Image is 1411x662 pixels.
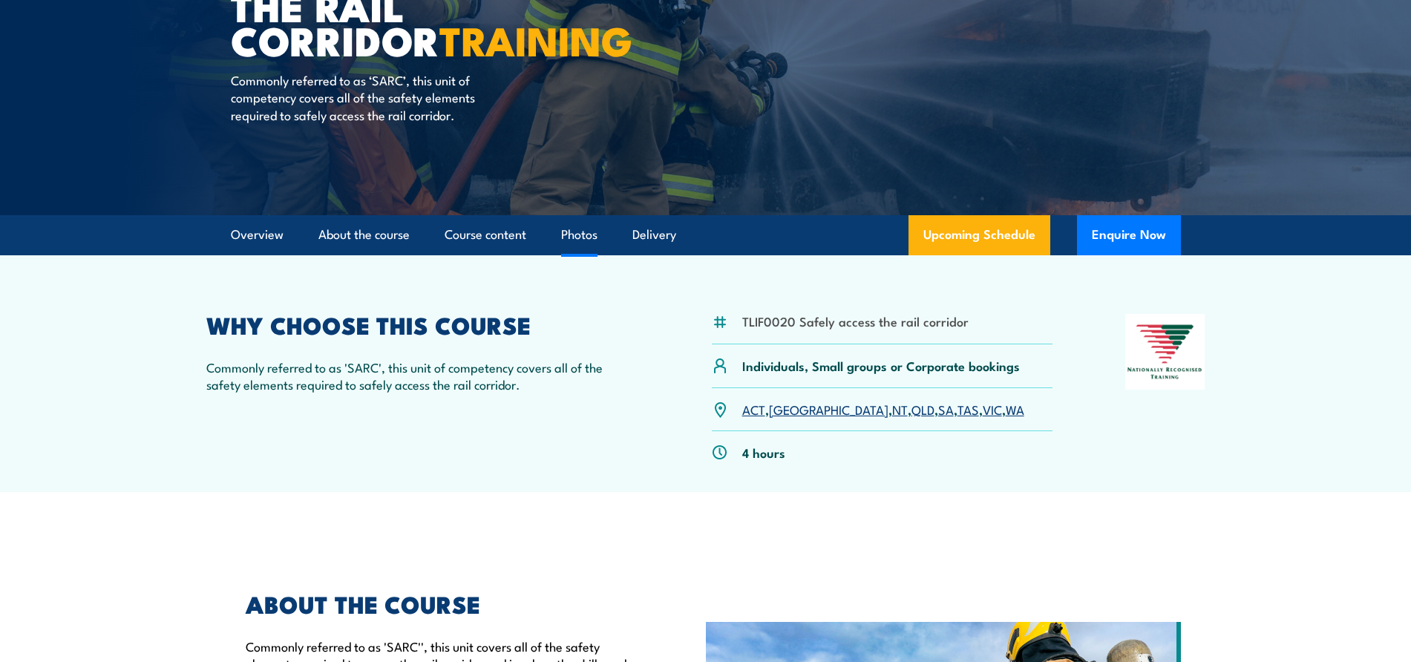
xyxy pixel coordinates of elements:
a: Overview [231,215,284,255]
strong: TRAINING [439,8,632,70]
a: WA [1006,400,1024,418]
a: Course content [445,215,526,255]
h2: ABOUT THE COURSE [246,593,638,614]
p: 4 hours [742,444,785,461]
h2: WHY CHOOSE THIS COURSE [206,314,640,335]
a: [GEOGRAPHIC_DATA] [769,400,888,418]
a: QLD [911,400,934,418]
a: TAS [957,400,979,418]
a: Delivery [632,215,676,255]
a: VIC [983,400,1002,418]
a: Photos [561,215,598,255]
a: NT [892,400,908,418]
a: SA [938,400,954,418]
a: Upcoming Schedule [909,215,1050,255]
a: About the course [318,215,410,255]
li: TLIF0020 Safely access the rail corridor [742,312,969,330]
p: Commonly referred to as 'SARC', this unit of competency covers all of the safety elements require... [206,358,640,393]
a: ACT [742,400,765,418]
p: Commonly referred to as ‘SARC’, this unit of competency covers all of the safety elements require... [231,71,502,123]
button: Enquire Now [1077,215,1181,255]
img: Nationally Recognised Training logo. [1125,314,1205,390]
p: Individuals, Small groups or Corporate bookings [742,357,1020,374]
p: , , , , , , , [742,401,1024,418]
